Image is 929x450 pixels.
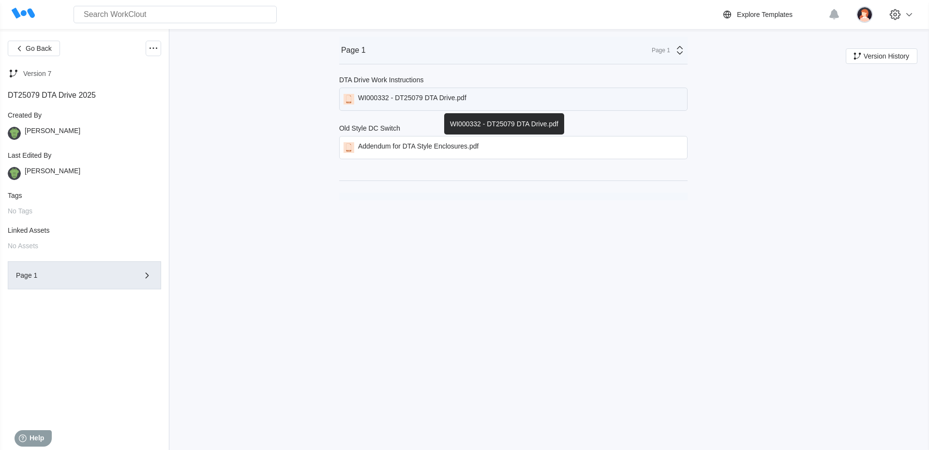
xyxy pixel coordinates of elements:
[8,242,161,250] div: No Assets
[8,167,21,180] img: gator.png
[737,11,793,18] div: Explore Templates
[25,127,80,140] div: [PERSON_NAME]
[8,192,161,199] div: Tags
[358,94,466,105] div: WI000332 - DT25079 DTA Drive.pdf
[16,272,125,279] div: Page 1
[8,127,21,140] img: gator.png
[864,53,909,60] span: Version History
[856,6,873,23] img: user-2.png
[8,111,161,119] div: Created By
[26,45,52,52] span: Go Back
[339,76,424,84] div: DTA Drive Work Instructions
[74,6,277,23] input: Search WorkClout
[25,167,80,180] div: [PERSON_NAME]
[8,207,161,215] div: No Tags
[339,124,400,132] div: Old Style DC Switch
[846,48,917,64] button: Version History
[23,70,51,77] div: Version 7
[341,46,366,55] div: Page 1
[8,151,161,159] div: Last Edited By
[8,226,161,234] div: Linked Assets
[8,91,161,100] div: DT25079 DTA Drive 2025
[8,261,161,289] button: Page 1
[8,41,60,56] button: Go Back
[721,9,824,20] a: Explore Templates
[358,142,479,153] div: Addendum for DTA Style Enclosures.pdf
[646,47,670,54] div: Page 1
[444,113,564,135] div: WI000332 - DT25079 DTA Drive.pdf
